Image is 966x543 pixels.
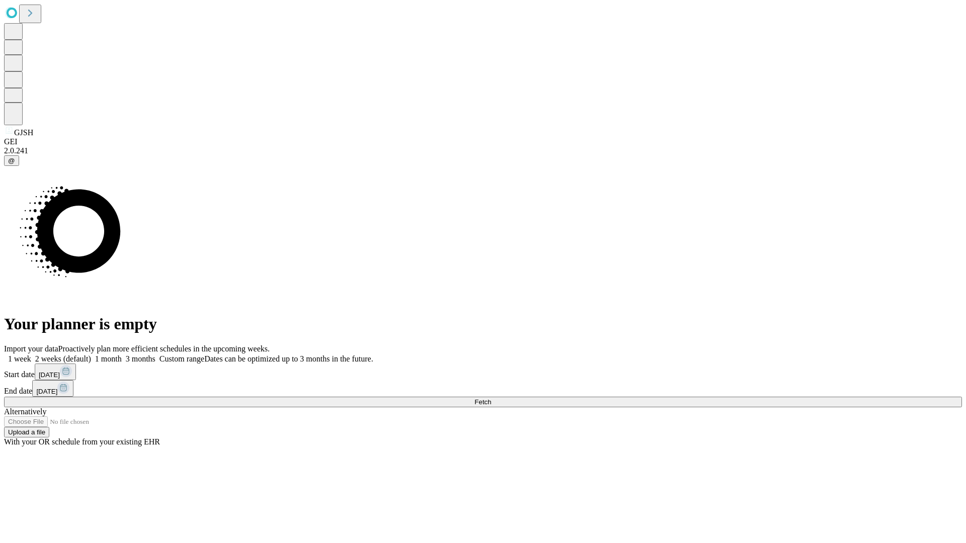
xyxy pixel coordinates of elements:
span: 1 week [8,354,31,363]
span: [DATE] [39,371,60,379]
div: Start date [4,364,962,380]
div: GEI [4,137,962,146]
span: GJSH [14,128,33,137]
button: Fetch [4,397,962,407]
div: 2.0.241 [4,146,962,155]
span: Proactively plan more efficient schedules in the upcoming weeks. [58,344,270,353]
span: 3 months [126,354,155,363]
span: Fetch [474,398,491,406]
button: [DATE] [32,380,73,397]
span: 2 weeks (default) [35,354,91,363]
span: 1 month [95,354,122,363]
span: Alternatively [4,407,46,416]
button: @ [4,155,19,166]
span: [DATE] [36,388,57,395]
div: End date [4,380,962,397]
span: Dates can be optimized up to 3 months in the future. [204,354,373,363]
span: Custom range [159,354,204,363]
span: With your OR schedule from your existing EHR [4,437,160,446]
h1: Your planner is empty [4,315,962,333]
button: [DATE] [35,364,76,380]
button: Upload a file [4,427,49,437]
span: @ [8,157,15,164]
span: Import your data [4,344,58,353]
